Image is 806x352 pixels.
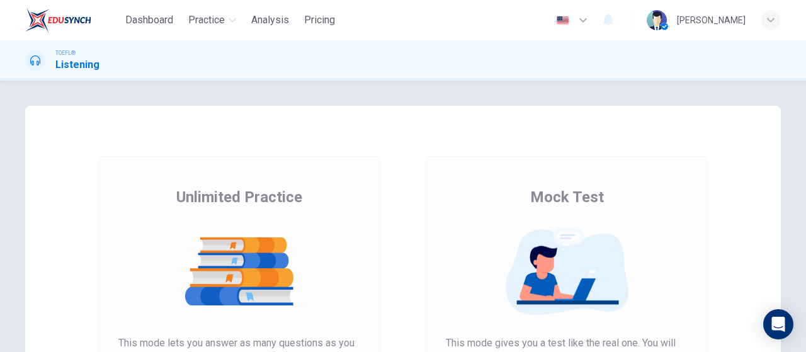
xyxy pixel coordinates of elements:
[183,9,241,31] button: Practice
[25,8,120,33] a: EduSynch logo
[188,13,225,28] span: Practice
[125,13,173,28] span: Dashboard
[299,9,340,31] button: Pricing
[763,309,793,339] div: Open Intercom Messenger
[555,16,570,25] img: en
[647,10,667,30] img: Profile picture
[304,13,335,28] span: Pricing
[677,13,746,28] div: [PERSON_NAME]
[530,187,604,207] span: Mock Test
[246,9,294,31] button: Analysis
[251,13,289,28] span: Analysis
[55,57,99,72] h1: Listening
[25,8,91,33] img: EduSynch logo
[120,9,178,31] button: Dashboard
[55,48,76,57] span: TOEFL®
[176,187,302,207] span: Unlimited Practice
